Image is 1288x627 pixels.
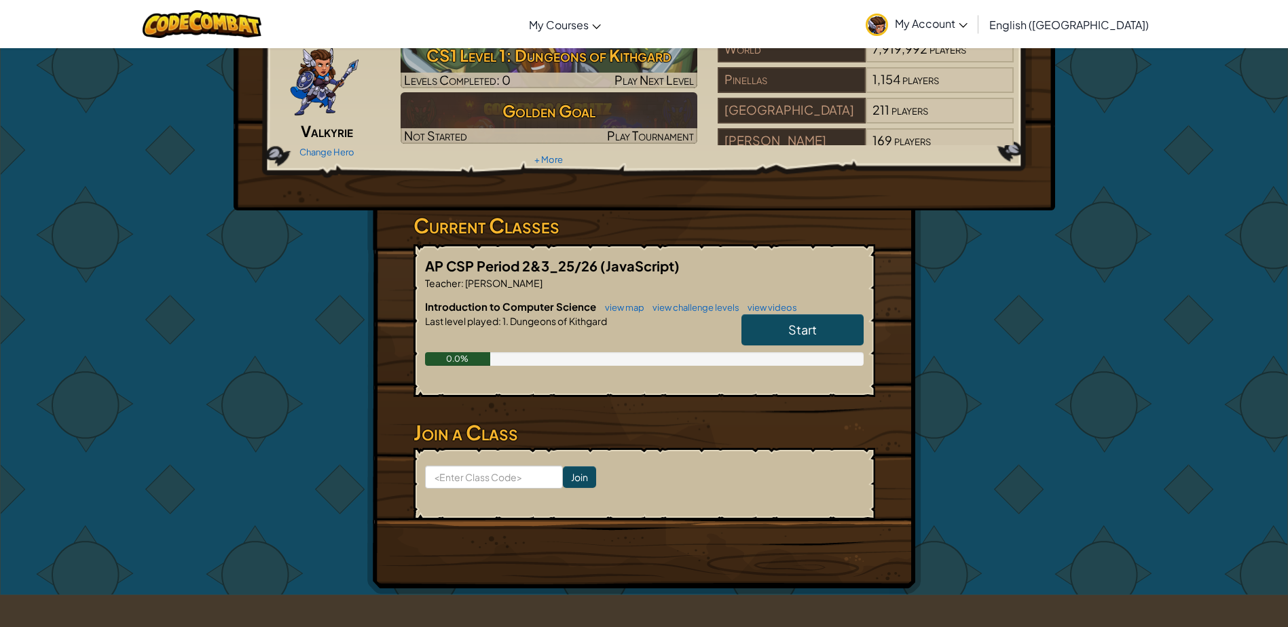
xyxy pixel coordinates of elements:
[401,92,697,144] a: Golden GoalNot StartedPlay Tournament
[895,16,968,31] span: My Account
[718,37,866,62] div: World
[930,41,966,56] span: players
[401,92,697,144] img: Golden Goal
[501,315,509,327] span: 1.
[498,315,501,327] span: :
[534,154,563,165] a: + More
[301,121,353,140] span: Valkyrie
[866,14,888,36] img: avatar
[143,10,261,38] img: CodeCombat logo
[872,102,889,117] span: 211
[404,128,467,143] span: Not Started
[413,417,875,448] h3: Join a Class
[646,302,739,313] a: view challenge levels
[872,41,927,56] span: 7,919,992
[741,302,797,313] a: view videos
[600,257,680,274] span: (JavaScript)
[859,3,974,45] a: My Account
[718,67,866,93] div: Pinellas
[872,71,900,87] span: 1,154
[425,315,498,327] span: Last level played
[718,111,1014,126] a: [GEOGRAPHIC_DATA]211players
[563,466,596,488] input: Join
[872,132,892,148] span: 169
[401,96,697,126] h3: Golden Goal
[464,277,542,289] span: [PERSON_NAME]
[401,37,697,88] a: Play Next Level
[989,18,1149,32] span: English ([GEOGRAPHIC_DATA])
[718,128,866,154] div: [PERSON_NAME]
[982,6,1156,43] a: English ([GEOGRAPHIC_DATA])
[401,40,697,71] h3: CS1 Level 1: Dungeons of Kithgard
[461,277,464,289] span: :
[718,50,1014,65] a: World7,919,992players
[718,98,866,123] div: [GEOGRAPHIC_DATA]
[902,71,939,87] span: players
[529,18,589,32] span: My Courses
[509,315,607,327] span: Dungeons of Kithgard
[289,37,360,118] img: ValkyriePose.png
[891,102,928,117] span: players
[522,6,608,43] a: My Courses
[718,80,1014,96] a: Pinellas1,154players
[299,147,354,157] a: Change Hero
[425,277,461,289] span: Teacher
[413,210,875,241] h3: Current Classes
[598,302,644,313] a: view map
[614,72,694,88] span: Play Next Level
[894,132,931,148] span: players
[718,141,1014,157] a: [PERSON_NAME]169players
[607,128,694,143] span: Play Tournament
[425,257,600,274] span: AP CSP Period 2&3_25/26
[425,352,491,366] div: 0.0%
[788,322,817,337] span: Start
[404,72,511,88] span: Levels Completed: 0
[425,465,563,489] input: <Enter Class Code>
[425,300,598,313] span: Introduction to Computer Science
